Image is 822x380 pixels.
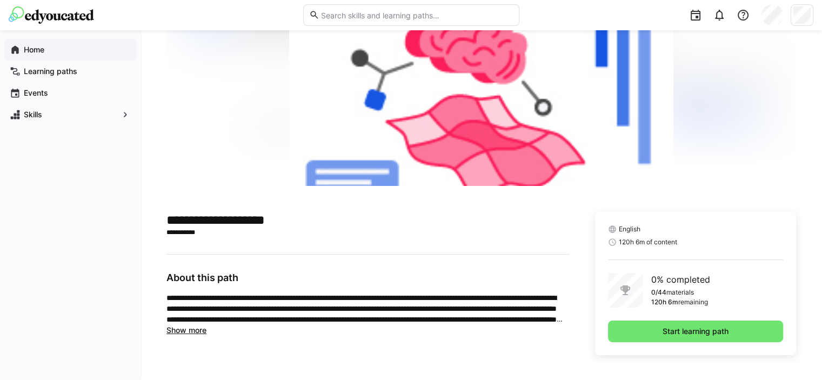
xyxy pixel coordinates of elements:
[661,326,730,337] span: Start learning path
[319,10,513,20] input: Search skills and learning paths…
[619,225,640,234] span: English
[166,325,206,335] span: Show more
[619,238,677,246] span: 120h 6m of content
[166,272,569,284] h3: About this path
[651,298,678,306] p: 120h 6m
[651,288,666,297] p: 0/44
[666,288,694,297] p: materials
[678,298,708,306] p: remaining
[651,273,710,286] p: 0% completed
[608,321,783,342] button: Start learning path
